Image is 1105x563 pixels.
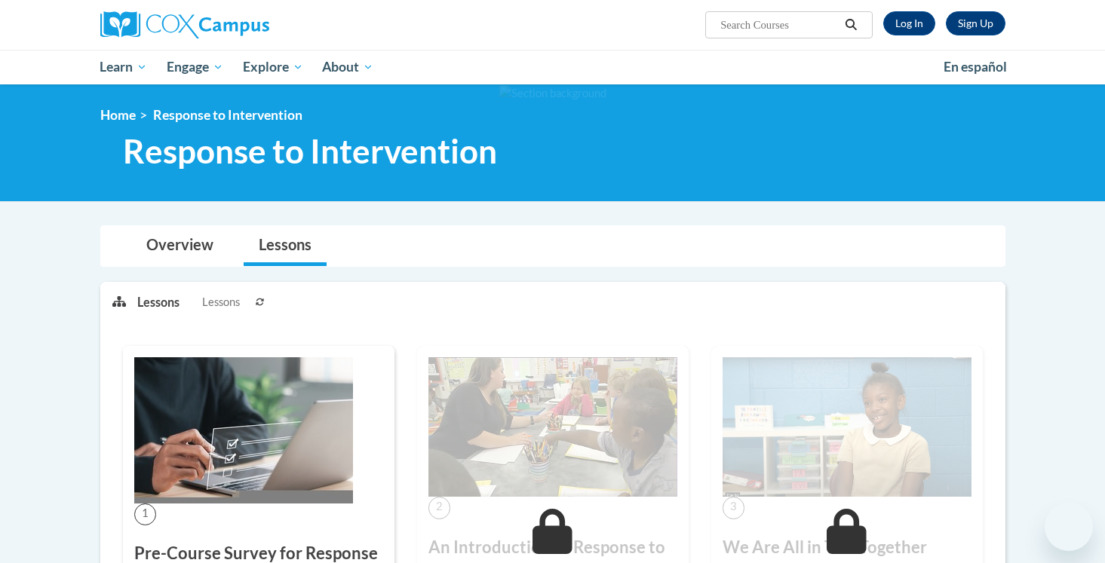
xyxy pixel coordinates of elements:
[723,536,971,559] h3: We Are All in This Together
[202,294,240,311] span: Lessons
[134,503,156,525] span: 1
[100,11,387,38] a: Cox Campus
[153,107,302,123] span: Response to Intervention
[428,357,677,497] img: Course Image
[243,58,303,76] span: Explore
[123,131,497,171] span: Response to Intervention
[100,107,136,123] a: Home
[137,294,180,311] p: Lessons
[91,50,158,84] a: Learn
[131,226,229,266] a: Overview
[100,58,147,76] span: Learn
[1045,503,1093,551] iframe: Button to launch messaging window
[322,58,373,76] span: About
[233,50,313,84] a: Explore
[157,50,233,84] a: Engage
[167,58,223,76] span: Engage
[134,357,353,503] img: Course Image
[100,11,269,38] img: Cox Campus
[839,16,862,34] button: Search
[499,85,606,102] img: Section background
[78,50,1028,84] div: Main menu
[946,11,1005,35] a: Register
[719,16,839,34] input: Search Courses
[883,11,935,35] a: Log In
[934,51,1017,83] a: En español
[723,497,744,519] span: 3
[723,357,971,497] img: Course Image
[312,50,383,84] a: About
[244,226,327,266] a: Lessons
[428,497,450,519] span: 2
[944,59,1007,75] span: En español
